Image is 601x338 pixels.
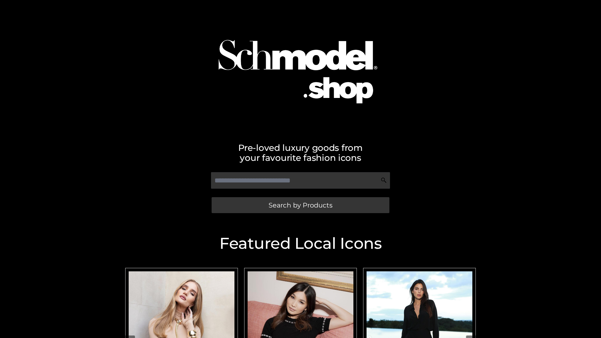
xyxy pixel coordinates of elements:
h2: Pre-loved luxury goods from your favourite fashion icons [122,143,479,163]
span: Search by Products [269,202,332,208]
img: Search Icon [381,177,387,183]
a: Search by Products [212,197,389,213]
h2: Featured Local Icons​ [122,236,479,251]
